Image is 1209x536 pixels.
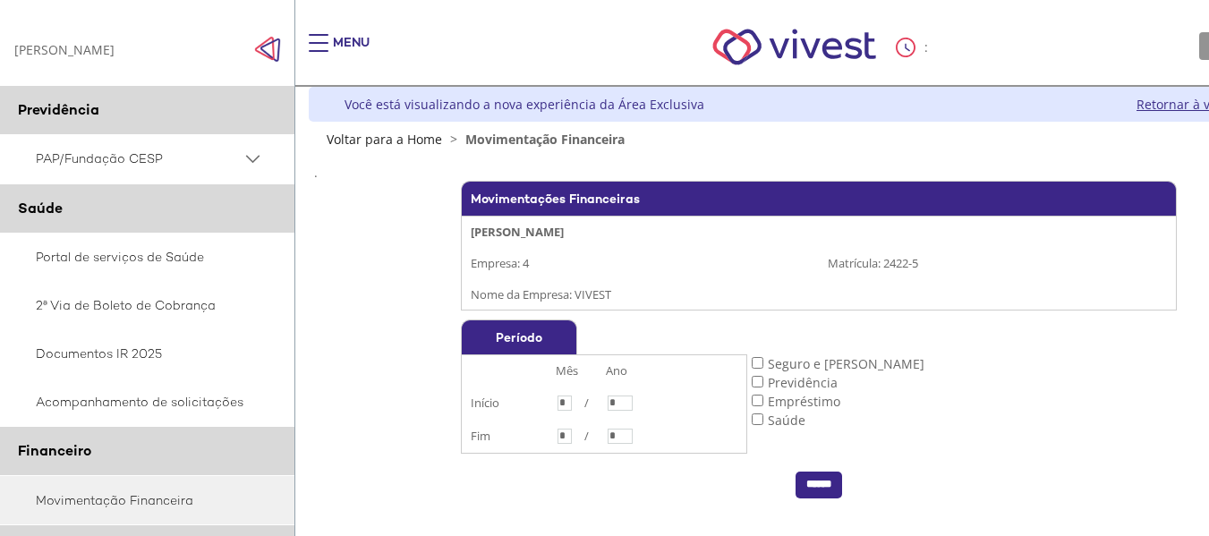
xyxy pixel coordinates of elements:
[461,319,577,354] div: Período
[36,148,242,170] span: PAP/Fundação CESP
[18,199,63,217] span: Saúde
[14,41,115,58] div: [PERSON_NAME]
[462,248,820,279] td: Empresa: 4
[345,96,704,113] div: Você está visualizando a nova experiência da Área Exclusiva
[583,420,597,454] td: /
[254,36,281,63] span: Click to close side navigation.
[896,38,932,57] div: :
[18,441,91,460] span: Financeiro
[597,355,746,387] td: Ano
[462,279,1177,311] td: Nome da Empresa: VIVEST
[465,131,625,148] span: Movimentação Financeira
[446,131,462,148] span: >
[693,9,896,85] img: Vivest
[547,355,583,387] td: Mês
[18,100,99,119] span: Previdência
[819,248,1177,279] td: Matrícula: 2422-5
[747,319,1177,463] td: Seguro e [PERSON_NAME] Previdência Empréstimo Saúde
[462,420,548,454] td: Fim
[462,387,548,420] td: Início
[462,217,1177,248] td: [PERSON_NAME]
[583,387,597,420] td: /
[327,131,442,148] a: Voltar para a Home
[333,34,370,70] div: Menu
[254,36,281,63] img: Fechar menu
[461,181,1177,216] div: Movimentações Financeiras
